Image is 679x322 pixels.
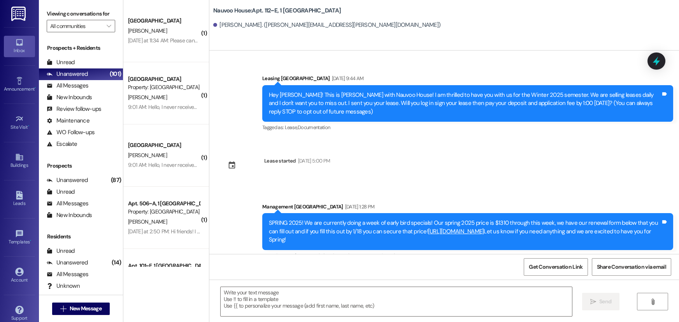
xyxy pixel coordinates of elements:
img: ResiDesk Logo [11,7,27,21]
a: Site Visit • [4,112,35,133]
div: Unread [47,188,75,196]
div: Unread [47,58,75,66]
button: New Message [52,303,110,315]
div: [DATE] 5:00 PM [296,157,330,165]
span: Safety & security , [318,252,353,259]
span: • [35,85,36,91]
div: Review follow-ups [47,105,101,113]
button: Share Conversation via email [592,258,671,276]
div: (87) [109,174,123,186]
div: Unanswered [47,259,88,267]
div: Tagged as: [262,250,673,261]
span: Lease renewal , [353,252,383,259]
div: Prospects + Residents [39,44,123,52]
div: Property: [GEOGRAPHIC_DATA] [128,83,200,91]
input: All communities [50,20,103,32]
div: (101) [108,68,123,80]
span: Send [599,297,611,306]
button: Get Conversation Link [524,258,588,276]
div: New Inbounds [47,93,92,101]
span: [PERSON_NAME] [128,152,167,159]
a: Account [4,265,35,286]
div: Maintenance [47,117,89,125]
div: Unknown [47,282,80,290]
div: Tagged as: [262,122,673,133]
span: Rent increase [383,252,411,259]
div: [DATE] 9:44 AM [330,74,364,82]
span: Share Conversation via email [597,263,666,271]
button: Send [582,293,620,310]
i:  [107,23,111,29]
a: Leads [4,189,35,210]
div: Prospects [39,162,123,170]
div: Unread [47,247,75,255]
div: Lease started [264,157,296,165]
div: Management [GEOGRAPHIC_DATA] [262,203,673,213]
b: Nauvoo House: Apt. 112~E, 1 [GEOGRAPHIC_DATA] [213,7,341,15]
span: Get Conversation Link [529,263,583,271]
span: [PERSON_NAME] [128,94,167,101]
div: All Messages [47,270,88,278]
div: [GEOGRAPHIC_DATA] [128,141,200,149]
div: [GEOGRAPHIC_DATA] [128,75,200,83]
i:  [650,299,656,305]
span: Rent/payments , [285,252,318,259]
div: Unanswered [47,70,88,78]
span: [PERSON_NAME] [128,218,167,225]
div: [DATE] at 2:50 PM: Hi friends! I am so sorry to have to come back again, but I still haven't seen... [128,228,536,235]
span: Lease , [285,124,298,131]
div: [DATE] at 11:34 AM: Please cancel my application, I'm moving forward with a different complex [128,37,337,44]
div: WO Follow-ups [47,128,95,136]
div: Unanswered [47,176,88,184]
div: Hey [PERSON_NAME]! This is [PERSON_NAME] with Nauvoo House! I am thrilled to have you with us for... [269,91,661,116]
span: • [28,123,29,129]
div: [PERSON_NAME]. ([PERSON_NAME][EMAIL_ADDRESS][PERSON_NAME][DOMAIN_NAME]) [213,21,440,29]
div: 9:01 AM: Hello, I never received my security deposit. Just making sure it is still coming through. [128,161,338,168]
div: (14) [110,257,123,269]
div: SPRING 2025! We are currently doing a week of early bird specials! Our spring 2025 price is $1310... [269,219,661,244]
span: • [30,238,31,243]
div: Property: [GEOGRAPHIC_DATA] [128,208,200,216]
span: Documentation [298,124,330,131]
div: [DATE] 1:28 PM [343,203,375,211]
a: [URL][DOMAIN_NAME] [428,227,484,235]
div: Apt. 101~E, 1 [GEOGRAPHIC_DATA] [128,262,200,270]
div: New Inbounds [47,211,92,219]
label: Viewing conversations for [47,8,115,20]
div: [GEOGRAPHIC_DATA] [128,17,200,25]
span: [PERSON_NAME] [128,27,167,34]
div: All Messages [47,199,88,208]
a: Templates • [4,227,35,248]
i:  [590,299,596,305]
div: Apt. 506~A, 1 [GEOGRAPHIC_DATA] [128,199,200,208]
div: Residents [39,233,123,241]
a: Buildings [4,150,35,171]
span: New Message [70,304,102,313]
div: 9:01 AM: Hello, I never received my security deposit. Just making sure it is still coming through. [128,103,338,110]
i:  [60,306,66,312]
div: Escalate [47,140,77,148]
a: Inbox [4,36,35,57]
div: All Messages [47,82,88,90]
div: Leasing [GEOGRAPHIC_DATA] [262,74,673,85]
